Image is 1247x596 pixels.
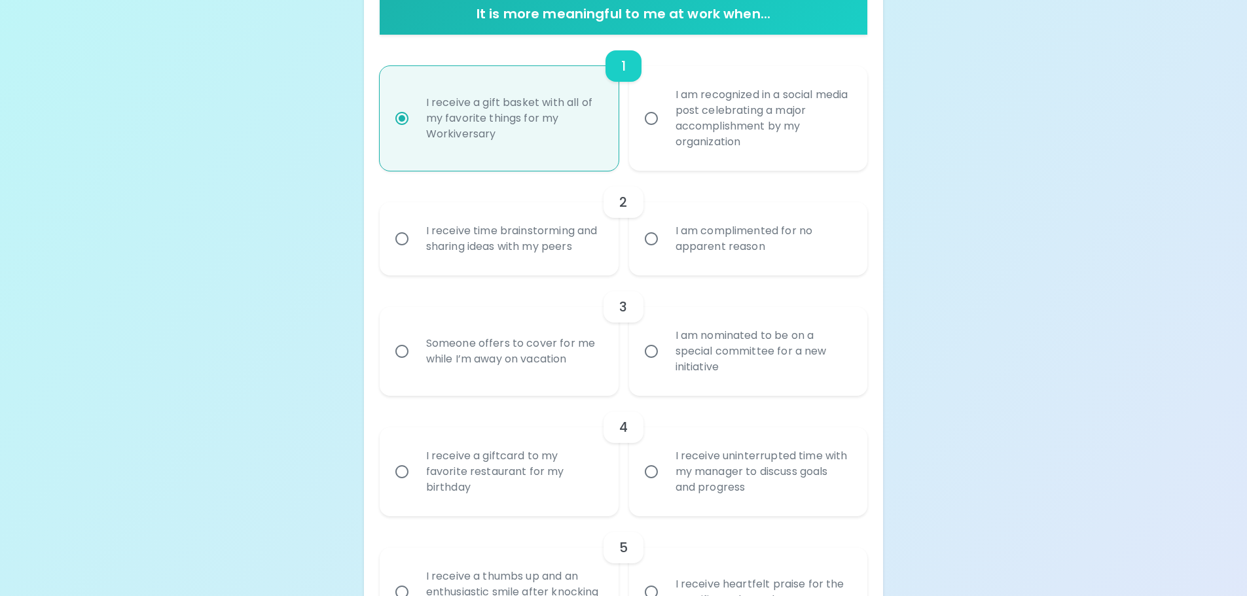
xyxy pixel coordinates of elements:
[619,296,627,317] h6: 3
[380,275,868,396] div: choice-group-check
[380,171,868,275] div: choice-group-check
[665,71,861,166] div: I am recognized in a social media post celebrating a major accomplishment by my organization
[619,537,628,558] h6: 5
[665,432,861,511] div: I receive uninterrupted time with my manager to discuss goals and progress
[665,312,861,391] div: I am nominated to be on a special committee for a new initiative
[416,432,611,511] div: I receive a giftcard to my favorite restaurant for my birthday
[380,35,868,171] div: choice-group-check
[385,3,863,24] h6: It is more meaningful to me at work when...
[380,396,868,516] div: choice-group-check
[621,56,626,77] h6: 1
[416,79,611,158] div: I receive a gift basket with all of my favorite things for my Workiversary
[416,320,611,383] div: Someone offers to cover for me while I’m away on vacation
[619,192,627,213] h6: 2
[665,207,861,270] div: I am complimented for no apparent reason
[416,207,611,270] div: I receive time brainstorming and sharing ideas with my peers
[619,417,628,438] h6: 4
